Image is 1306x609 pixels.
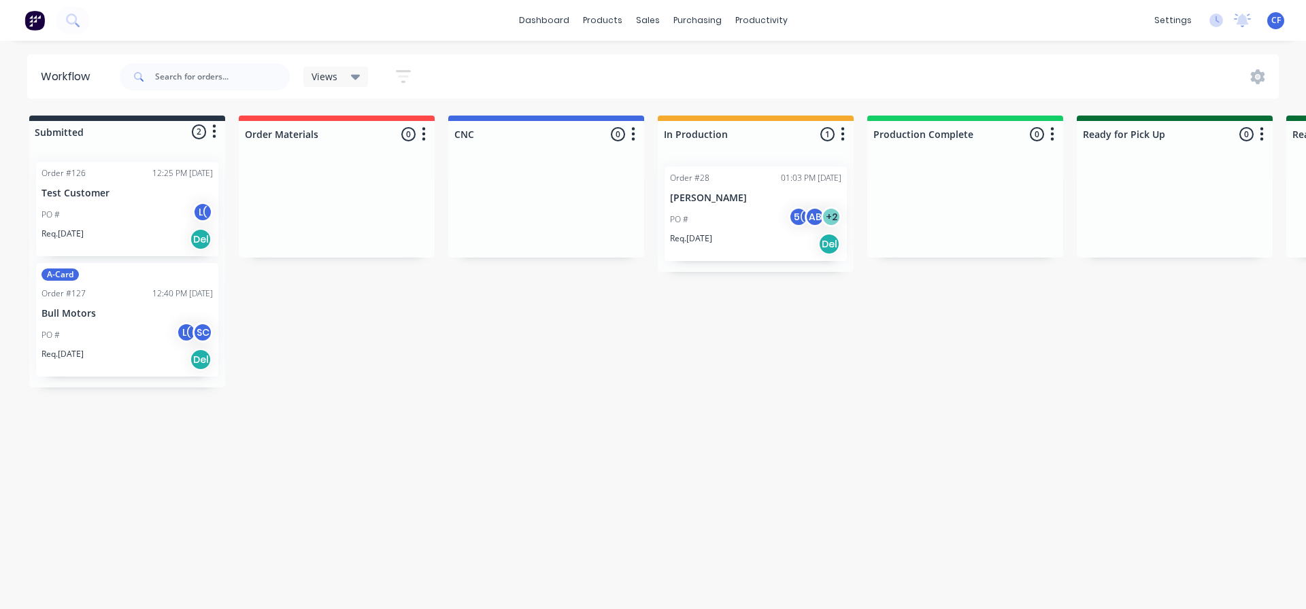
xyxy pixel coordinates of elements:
div: Del [190,349,212,370]
div: SC [192,322,213,343]
div: sales [629,10,667,31]
div: settings [1148,10,1199,31]
p: Req. [DATE] [41,348,84,360]
p: PO # [670,213,688,226]
div: + 2 [821,207,841,227]
div: Order #127 [41,288,86,300]
span: CF [1271,14,1281,27]
p: Req. [DATE] [670,232,712,245]
div: L( [176,322,197,343]
div: products [576,10,629,31]
p: [PERSON_NAME] [670,192,841,204]
a: dashboard [512,10,576,31]
div: 12:40 PM [DATE] [152,288,213,300]
img: Factory [24,10,45,31]
div: purchasing [667,10,729,31]
div: Order #126 [41,167,86,179]
p: Bull Motors [41,308,213,319]
span: Views [312,69,337,84]
div: L( [192,202,213,222]
p: PO # [41,209,60,221]
div: productivity [729,10,794,31]
div: Del [190,228,212,250]
div: 01:03 PM [DATE] [781,172,841,184]
div: 5( [788,207,809,227]
p: PO # [41,329,60,341]
input: Search for orders... [155,63,290,90]
div: Workflow [41,69,97,85]
div: Del [818,233,840,255]
p: Test Customer [41,188,213,199]
div: Order #2801:03 PM [DATE][PERSON_NAME]PO #5(AB+2Req.[DATE]Del [665,167,847,261]
div: Order #12612:25 PM [DATE]Test CustomerPO #L(Req.[DATE]Del [36,162,218,256]
div: AB [805,207,825,227]
div: A-CardOrder #12712:40 PM [DATE]Bull MotorsPO #L(SCReq.[DATE]Del [36,263,218,377]
p: Req. [DATE] [41,228,84,240]
div: 12:25 PM [DATE] [152,167,213,179]
div: Order #28 [670,172,709,184]
div: A-Card [41,268,79,281]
